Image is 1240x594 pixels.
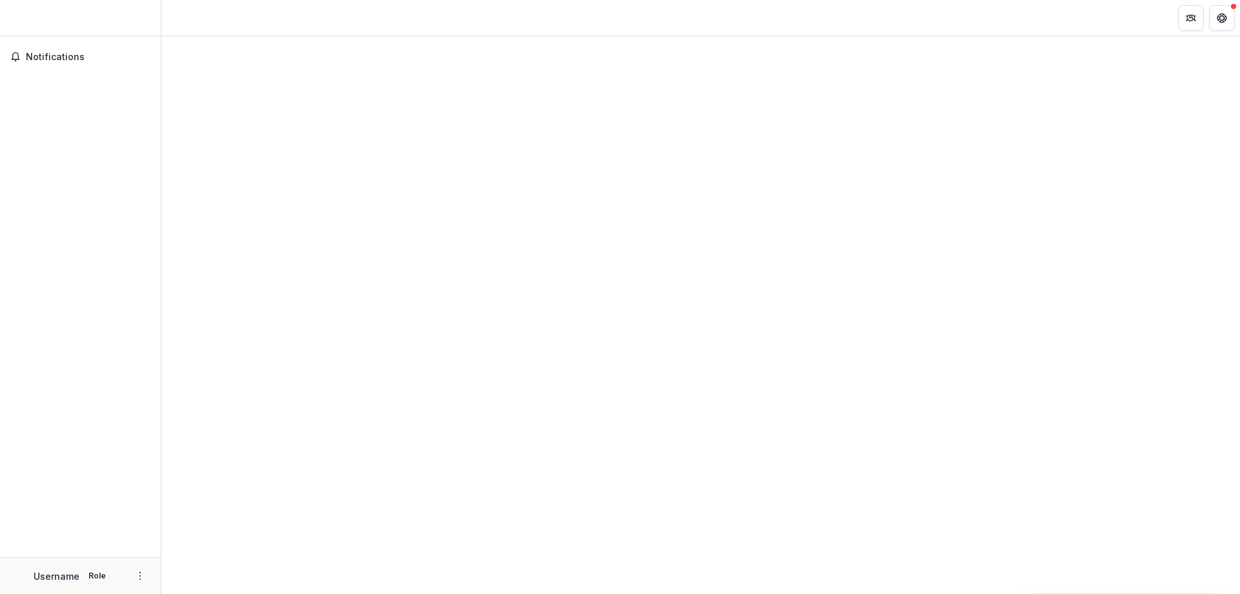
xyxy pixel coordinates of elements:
[34,569,79,583] p: Username
[132,568,148,584] button: More
[1209,5,1235,31] button: Get Help
[5,47,156,67] button: Notifications
[85,570,110,582] p: Role
[1178,5,1204,31] button: Partners
[26,52,150,63] span: Notifications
